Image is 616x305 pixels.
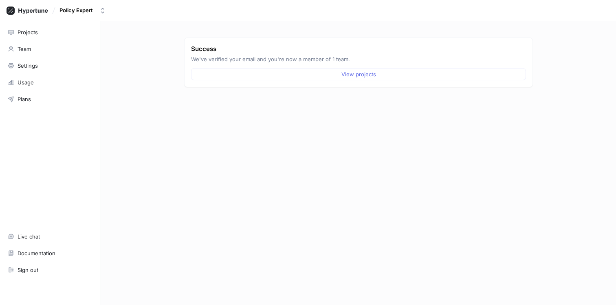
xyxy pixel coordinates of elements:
[18,96,31,102] div: Plans
[341,72,376,77] span: View projects
[56,4,109,17] button: Policy Expert
[191,68,526,80] button: View projects
[18,250,55,256] div: Documentation
[18,267,38,273] div: Sign out
[18,62,38,69] div: Settings
[4,75,97,89] a: Usage
[4,25,97,39] a: Projects
[18,79,34,86] div: Usage
[18,46,31,52] div: Team
[191,44,526,54] p: Success
[18,233,40,240] div: Live chat
[4,246,97,260] a: Documentation
[59,7,93,14] div: Policy Expert
[4,42,97,56] a: Team
[4,59,97,73] a: Settings
[191,55,526,64] p: We've verified your email and you're now a member of 1 team.
[18,29,38,35] div: Projects
[4,92,97,106] a: Plans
